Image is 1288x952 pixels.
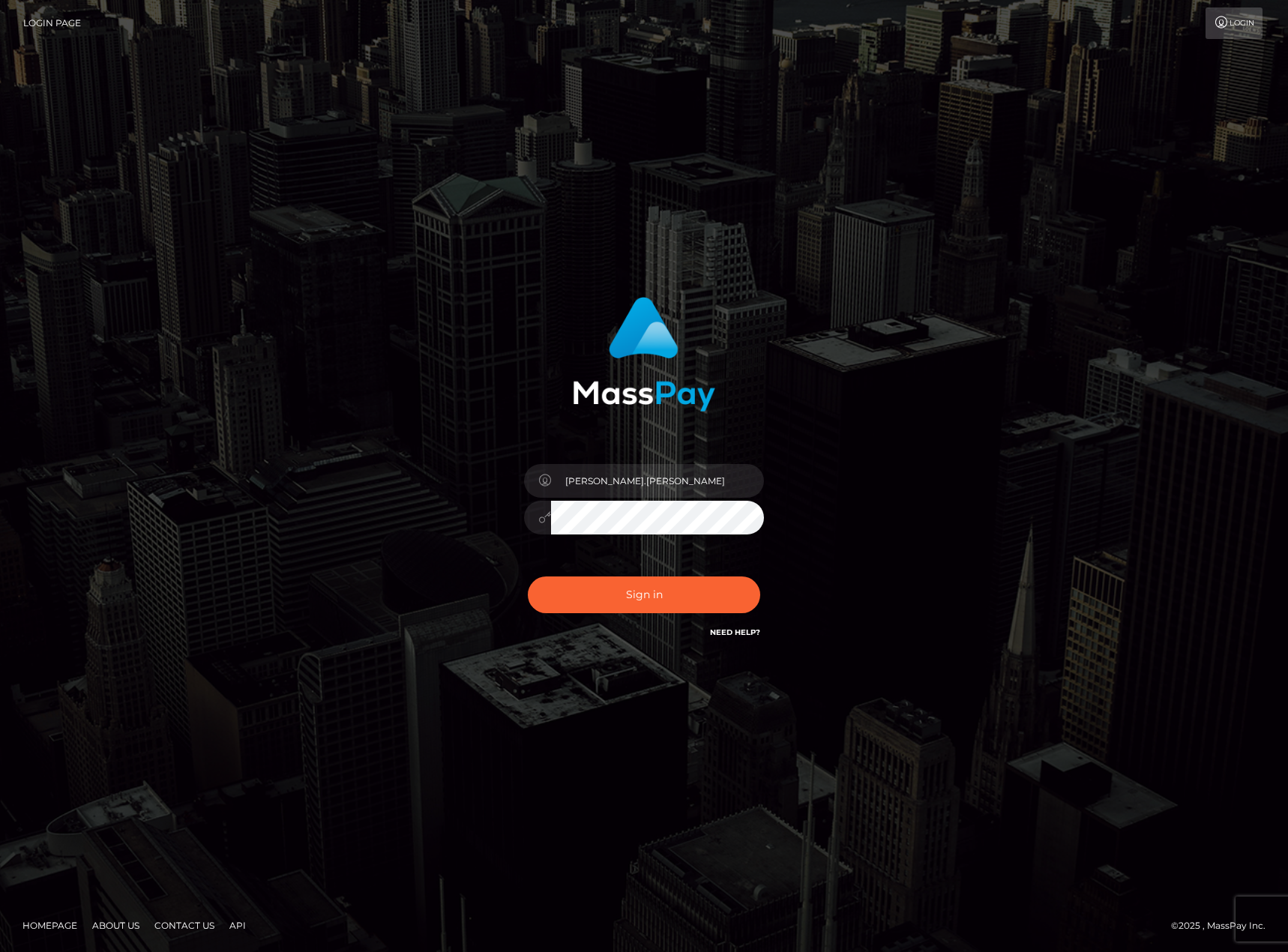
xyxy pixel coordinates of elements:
[573,297,715,412] img: MassPay Login
[551,464,764,498] input: Username...
[710,627,760,637] a: Need Help?
[86,914,145,937] a: About Us
[16,914,83,937] a: Homepage
[23,7,81,39] a: Login Page
[528,576,760,613] button: Sign in
[1171,918,1277,934] div: © 2025 , MassPay Inc.
[148,914,220,937] a: Contact Us
[223,914,252,937] a: API
[1206,7,1263,39] a: Login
